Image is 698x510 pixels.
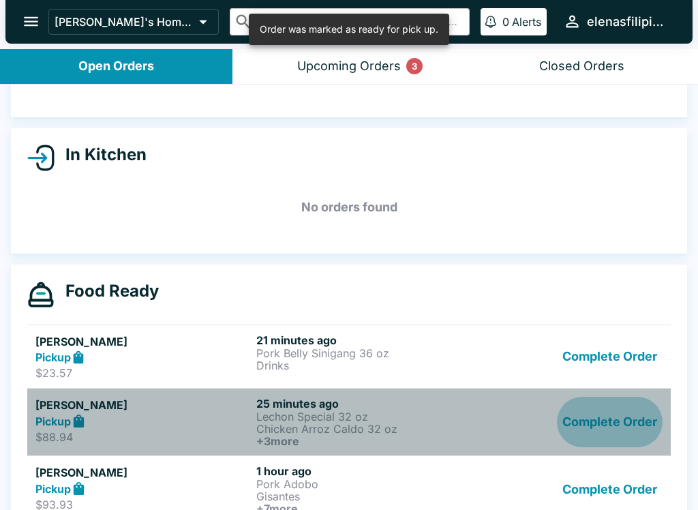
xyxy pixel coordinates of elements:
p: Chicken Arroz Caldo 32 oz [256,423,472,435]
p: Pork Belly Sinigang 36 oz [256,347,472,359]
h6: 21 minutes ago [256,333,472,347]
div: elenasfilipinofoods [587,14,671,30]
h5: No orders found [27,183,671,232]
button: Complete Order [557,333,663,380]
h4: In Kitchen [55,145,147,165]
h6: 25 minutes ago [256,397,472,410]
div: Open Orders [78,59,154,74]
h5: [PERSON_NAME] [35,464,251,481]
p: $88.94 [35,430,251,444]
p: [PERSON_NAME]'s Home of the Finest Filipino Foods [55,15,194,29]
p: Lechon Special 32 oz [256,410,472,423]
a: [PERSON_NAME]Pickup$88.9425 minutes agoLechon Special 32 ozChicken Arroz Caldo 32 oz+3moreComplet... [27,388,671,455]
button: Complete Order [557,397,663,447]
strong: Pickup [35,350,71,364]
div: Closed Orders [539,59,624,74]
a: [PERSON_NAME]Pickup$23.5721 minutes agoPork Belly Sinigang 36 ozDrinksComplete Order [27,325,671,389]
h6: + 3 more [256,435,472,447]
strong: Pickup [35,415,71,428]
button: [PERSON_NAME]'s Home of the Finest Filipino Foods [48,9,219,35]
h6: 1 hour ago [256,464,472,478]
p: Alerts [512,15,541,29]
p: 0 [502,15,509,29]
div: Upcoming Orders [297,59,401,74]
p: $23.57 [35,366,251,380]
h5: [PERSON_NAME] [35,333,251,350]
p: Drinks [256,359,472,372]
button: open drawer [14,4,48,39]
h4: Food Ready [55,281,159,301]
div: Order was marked as ready for pick up. [260,18,438,41]
p: 3 [412,59,417,73]
strong: Pickup [35,482,71,496]
p: Pork Adobo [256,478,472,490]
button: elenasfilipinofoods [558,7,676,36]
p: Gisantes [256,490,472,502]
h5: [PERSON_NAME] [35,397,251,413]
